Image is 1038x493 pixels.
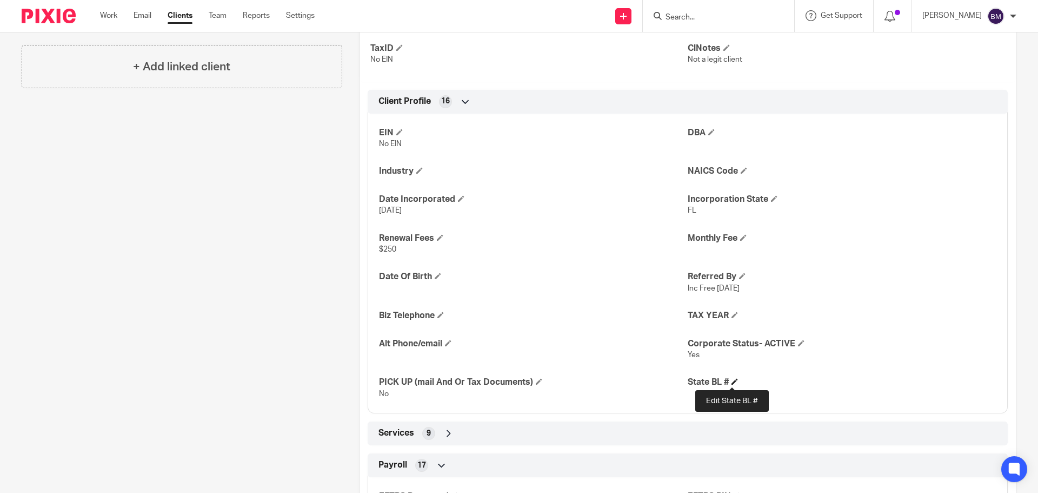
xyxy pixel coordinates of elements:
[133,58,230,75] h4: + Add linked client
[688,271,996,282] h4: Referred By
[987,8,1004,25] img: svg%3E
[134,10,151,21] a: Email
[379,377,688,388] h4: PICK UP (mail And Or Tax Documents)
[688,43,1005,54] h4: ClNotes
[370,56,393,63] span: No EIN
[427,428,431,439] span: 9
[209,10,227,21] a: Team
[379,338,688,350] h4: Alt Phone/email
[100,10,117,21] a: Work
[688,127,996,139] h4: DBA
[688,338,996,350] h4: Corporate Status- ACTIVE
[379,166,688,177] h4: Industry
[379,194,688,205] h4: Date Incorporated
[688,310,996,321] h4: TAX YEAR
[688,233,996,244] h4: Monthly Fee
[688,377,996,388] h4: State BL #
[441,96,450,107] span: 16
[688,207,696,214] span: FL
[243,10,270,21] a: Reports
[168,10,192,21] a: Clients
[688,285,740,292] span: Inc Free [DATE]
[379,310,688,321] h4: Biz Telephone
[379,127,688,139] h4: EIN
[821,12,862,19] span: Get Support
[379,390,389,398] span: No
[286,10,315,21] a: Settings
[378,428,414,439] span: Services
[688,56,742,63] span: Not a legit client
[688,194,996,205] h4: Incorporation State
[417,460,426,471] span: 17
[379,246,396,253] span: $250
[688,351,700,359] span: Yes
[922,10,982,21] p: [PERSON_NAME]
[664,13,762,23] input: Search
[378,96,431,107] span: Client Profile
[378,459,407,471] span: Payroll
[370,43,688,54] h4: TaxID
[688,166,996,177] h4: NAICS Code
[379,207,402,214] span: [DATE]
[379,233,688,244] h4: Renewal Fees
[379,271,688,282] h4: Date Of Birth
[379,140,402,148] span: No EIN
[22,9,76,23] img: Pixie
